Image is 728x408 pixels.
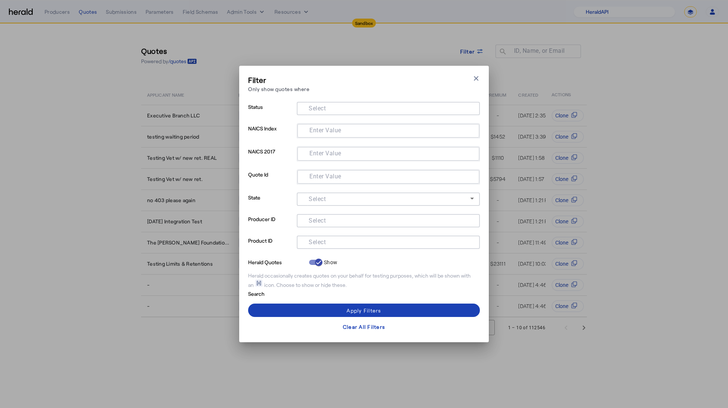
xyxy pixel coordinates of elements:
mat-chip-grid: Selection [303,237,474,246]
p: Search [248,289,306,298]
div: Clear All Filters [343,323,385,331]
p: NAICS 2017 [248,146,294,169]
label: Show [322,259,337,266]
p: State [248,192,294,214]
mat-chip-grid: Selection [303,103,474,112]
p: Product ID [248,236,294,257]
mat-label: Enter Value [309,127,341,134]
button: Clear All Filters [248,320,480,333]
p: Status [248,102,294,123]
mat-label: Select [309,105,326,112]
mat-label: Enter Value [309,173,341,180]
mat-chip-grid: Selection [303,172,473,181]
h3: Filter [248,75,309,85]
div: Herald occasionally creates quotes on your behalf for testing purposes, which will be shown with ... [248,272,480,289]
div: Apply Filters [347,307,381,314]
mat-label: Select [309,195,326,203]
p: Herald Quotes [248,257,306,266]
p: Producer ID [248,214,294,236]
p: Quote Id [248,169,294,192]
mat-chip-grid: Selection [303,126,473,135]
mat-label: Select [309,217,326,224]
mat-chip-grid: Selection [303,149,473,158]
mat-chip-grid: Selection [303,216,474,224]
p: Only show quotes where [248,85,309,93]
mat-label: Enter Value [309,150,341,157]
mat-label: Select [309,239,326,246]
button: Apply Filters [248,304,480,317]
p: NAICS Index [248,123,294,146]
